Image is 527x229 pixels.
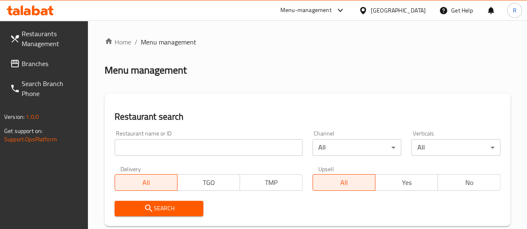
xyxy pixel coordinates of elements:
span: All [316,177,372,189]
button: TGO [177,174,240,191]
span: Get support on: [4,126,42,136]
button: Yes [375,174,438,191]
a: Restaurants Management [3,24,88,54]
button: Search [115,201,204,216]
button: All [312,174,375,191]
a: Home [105,37,131,47]
nav: breadcrumb [105,37,510,47]
li: / [135,37,137,47]
span: Menu management [141,37,196,47]
span: TGO [181,177,237,189]
div: [GEOGRAPHIC_DATA] [371,6,426,15]
span: Version: [4,111,25,122]
span: R [512,6,516,15]
span: Restaurants Management [22,29,81,49]
h2: Restaurant search [115,111,500,123]
div: Menu-management [280,5,332,15]
span: All [118,177,174,189]
span: Branches [22,59,81,69]
h2: Menu management [105,64,187,77]
label: Delivery [120,166,141,172]
label: Upsell [318,166,334,172]
span: TMP [243,177,299,189]
a: Branches [3,54,88,74]
a: Search Branch Phone [3,74,88,103]
span: No [441,177,497,189]
button: All [115,174,177,191]
button: No [437,174,500,191]
button: TMP [240,174,302,191]
span: Yes [379,177,435,189]
div: All [411,139,500,156]
a: Support.OpsPlatform [4,134,57,145]
span: Search Branch Phone [22,79,81,98]
div: All [312,139,402,156]
span: 1.0.0 [26,111,39,122]
span: Search [121,203,197,214]
input: Search for restaurant name or ID.. [115,139,302,156]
